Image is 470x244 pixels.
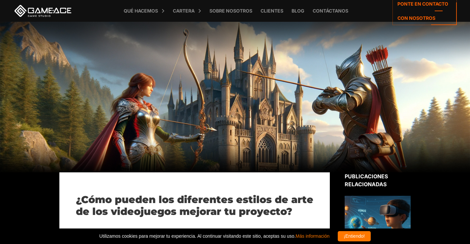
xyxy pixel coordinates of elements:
font: Qué hacemos [124,8,158,14]
font: Contáctanos [313,8,348,14]
font: Clientes [261,8,283,14]
font: Sobre nosotros [209,8,252,14]
a: Más información [296,233,329,239]
font: Publicaciones relacionadas [345,173,388,188]
font: Utilizamos cookies para mejorar tu experiencia. Al continuar visitando este sitio, aceptas su uso. [99,233,296,239]
font: ¡Entiendo! [344,233,365,239]
font: ¿Cómo pueden los diferentes estilos de arte de los videojuegos mejorar tu proyecto? [76,193,313,218]
font: Blog [292,8,304,14]
font: Cartera [173,8,195,14]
